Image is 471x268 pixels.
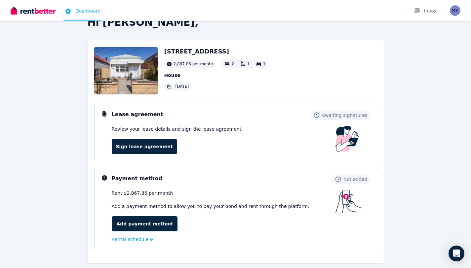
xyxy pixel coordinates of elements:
[164,72,268,79] p: House
[94,47,158,94] img: Property Url
[176,84,189,89] span: [DATE]
[88,17,384,28] h2: Hi [PERSON_NAME],
[335,126,359,152] img: Lease Agreement
[112,203,335,210] p: Add a payment method to allow you to pay your bond and rent through the platform.
[335,190,362,213] img: Payment method
[343,176,368,183] span: Not added
[112,139,177,154] a: Sign lease agreement
[449,246,464,261] div: Open Intercom Messenger
[413,8,437,14] div: Inbox
[231,62,234,66] span: 2
[112,236,153,243] a: Rental schedule
[112,126,243,132] p: Review your lease details and sign the lease agreement.
[174,61,213,67] span: 2,867.86 per month
[112,236,149,243] span: Rental schedule
[263,62,266,66] span: 1
[112,216,178,231] a: Add payment method
[11,6,56,16] img: RentBetter
[164,47,268,56] h2: [STREET_ADDRESS]
[322,112,368,118] span: Awaiting signatures
[112,111,163,118] h3: Lease agreement
[247,62,250,66] span: 1
[112,190,335,196] div: Rent: $2,867.86 per month
[450,5,460,16] img: Salma Young
[112,175,162,183] h3: Payment method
